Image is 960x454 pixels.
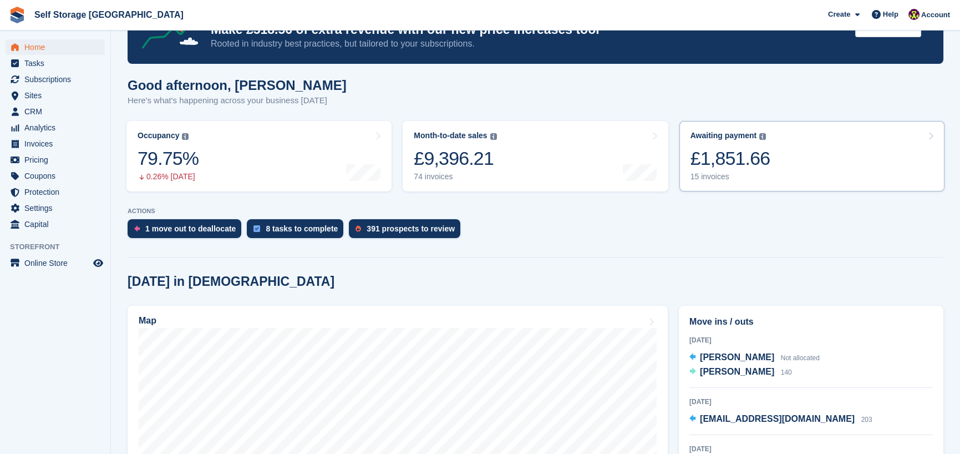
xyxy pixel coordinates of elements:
[414,147,496,170] div: £9,396.21
[700,352,774,362] span: [PERSON_NAME]
[689,335,933,345] div: [DATE]
[128,274,334,289] h2: [DATE] in [DEMOGRAPHIC_DATA]
[24,136,91,152] span: Invoices
[690,131,757,140] div: Awaiting payment
[24,152,91,168] span: Pricing
[6,255,105,271] a: menu
[10,241,110,253] span: Storefront
[414,172,496,181] div: 74 invoices
[6,136,105,152] a: menu
[6,152,105,168] a: menu
[24,72,91,87] span: Subscriptions
[138,147,199,170] div: 79.75%
[24,56,91,71] span: Tasks
[6,104,105,119] a: menu
[6,168,105,184] a: menu
[403,121,668,191] a: Month-to-date sales £9,396.21 74 invoices
[138,172,199,181] div: 0.26% [DATE]
[128,219,247,244] a: 1 move out to deallocate
[700,367,774,376] span: [PERSON_NAME]
[24,104,91,119] span: CRM
[139,316,156,326] h2: Map
[690,147,770,170] div: £1,851.66
[24,168,91,184] span: Coupons
[367,224,455,233] div: 391 prospects to review
[128,208,943,215] p: ACTIONS
[6,56,105,71] a: menu
[828,9,850,20] span: Create
[24,184,91,200] span: Protection
[861,416,872,423] span: 203
[689,444,933,454] div: [DATE]
[30,6,188,24] a: Self Storage [GEOGRAPHIC_DATA]
[414,131,487,140] div: Month-to-date sales
[689,412,872,427] a: [EMAIL_ADDRESS][DOMAIN_NAME] 203
[679,121,944,191] a: Awaiting payment £1,851.66 15 invoices
[6,72,105,87] a: menu
[24,200,91,216] span: Settings
[690,172,770,181] div: 15 invoices
[211,38,846,50] p: Rooted in industry best practices, but tailored to your subscriptions.
[24,88,91,103] span: Sites
[700,414,855,423] span: [EMAIL_ADDRESS][DOMAIN_NAME]
[689,351,820,365] a: [PERSON_NAME] Not allocated
[126,121,392,191] a: Occupancy 79.75% 0.26% [DATE]
[490,133,497,140] img: icon-info-grey-7440780725fd019a000dd9b08b2336e03edf1995a4989e88bcd33f0948082b44.svg
[349,219,466,244] a: 391 prospects to review
[9,7,26,23] img: stora-icon-8386f47178a22dfd0bd8f6a31ec36ba5ce8667c1dd55bd0f319d3a0aa187defe.svg
[6,216,105,232] a: menu
[128,94,347,107] p: Here's what's happening across your business [DATE]
[908,9,920,20] img: Nicholas Williams
[24,255,91,271] span: Online Store
[145,224,236,233] div: 1 move out to deallocate
[266,224,338,233] div: 8 tasks to complete
[6,120,105,135] a: menu
[24,120,91,135] span: Analytics
[6,200,105,216] a: menu
[6,88,105,103] a: menu
[689,315,933,329] h2: Move ins / outs
[921,9,950,21] span: Account
[128,78,347,93] h1: Good afternoon, [PERSON_NAME]
[6,184,105,200] a: menu
[689,365,792,380] a: [PERSON_NAME] 140
[781,354,820,362] span: Not allocated
[134,225,140,232] img: move_outs_to_deallocate_icon-f764333ba52eb49d3ac5e1228854f67142a1ed5810a6f6cc68b1a99e826820c5.svg
[253,225,260,232] img: task-75834270c22a3079a89374b754ae025e5fb1db73e45f91037f5363f120a921f8.svg
[689,397,933,407] div: [DATE]
[24,216,91,232] span: Capital
[182,133,189,140] img: icon-info-grey-7440780725fd019a000dd9b08b2336e03edf1995a4989e88bcd33f0948082b44.svg
[24,39,91,55] span: Home
[759,133,766,140] img: icon-info-grey-7440780725fd019a000dd9b08b2336e03edf1995a4989e88bcd33f0948082b44.svg
[247,219,349,244] a: 8 tasks to complete
[92,256,105,270] a: Preview store
[6,39,105,55] a: menu
[355,225,361,232] img: prospect-51fa495bee0391a8d652442698ab0144808aea92771e9ea1ae160a38d050c398.svg
[138,131,179,140] div: Occupancy
[781,369,792,376] span: 140
[883,9,898,20] span: Help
